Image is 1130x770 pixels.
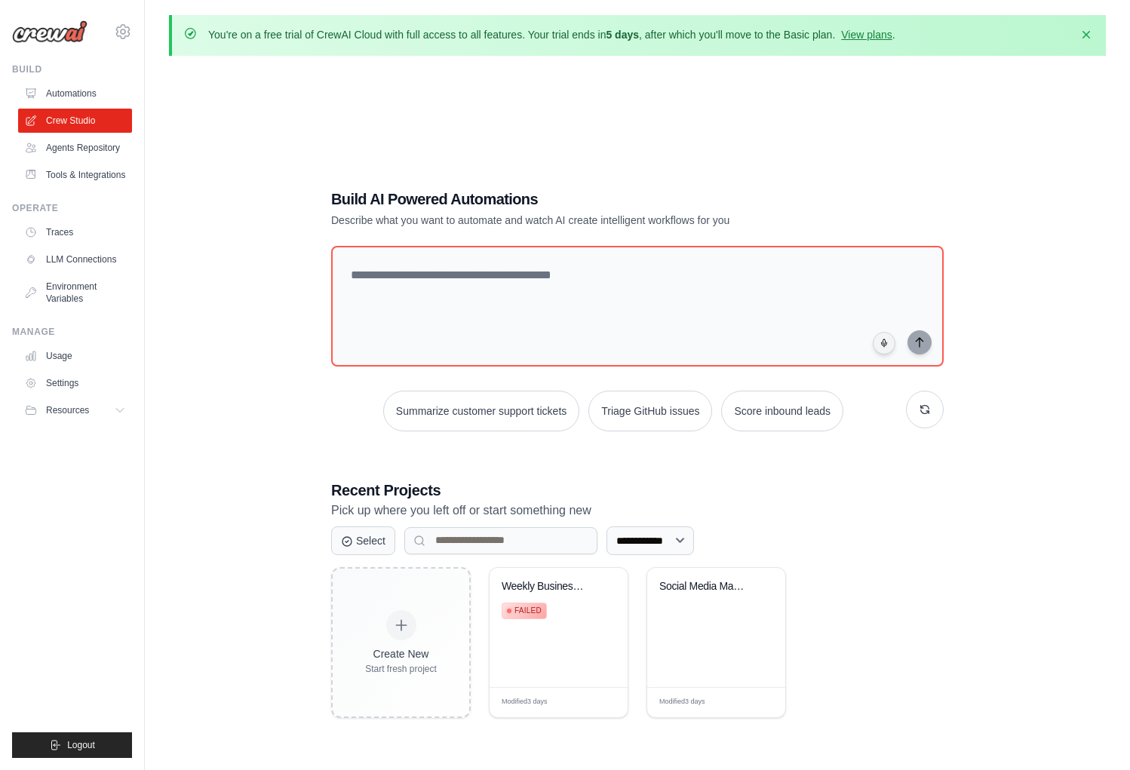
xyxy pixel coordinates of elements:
a: Usage [18,344,132,368]
a: LLM Connections [18,247,132,271]
a: View plans [841,29,892,41]
span: Logout [67,739,95,751]
div: Operate [12,202,132,214]
h3: Recent Projects [331,480,944,501]
span: Failed [514,605,542,617]
button: Logout [12,732,132,758]
a: Settings [18,371,132,395]
span: Edit [750,697,763,708]
button: Triage GitHub issues [588,391,712,431]
strong: 5 days [606,29,639,41]
a: Traces [18,220,132,244]
a: Automations [18,81,132,106]
p: You're on a free trial of CrewAI Cloud with full access to all features. Your trial ends in , aft... [208,27,895,42]
h1: Build AI Powered Automations [331,189,838,210]
span: Edit [592,697,605,708]
div: Manage [12,326,132,338]
div: Create New [365,646,437,661]
span: Modified 3 days [659,697,705,707]
p: Describe what you want to automate and watch AI create intelligent workflows for you [331,213,838,228]
a: Crew Studio [18,109,132,133]
a: Agents Repository [18,136,132,160]
img: Logo [12,20,88,43]
p: Pick up where you left off or start something new [331,501,944,520]
span: Modified 3 days [502,697,548,707]
button: Score inbound leads [721,391,843,431]
button: Click to speak your automation idea [873,332,895,354]
span: Resources [46,404,89,416]
button: Resources [18,398,132,422]
div: Build [12,63,132,75]
button: Summarize customer support tickets [383,391,579,431]
div: Social Media Management Automation [659,580,751,594]
button: Get new suggestions [906,391,944,428]
div: Weekly Business Intelligence Reporting System [502,580,593,594]
a: Environment Variables [18,275,132,311]
div: Start fresh project [365,663,437,675]
a: Tools & Integrations [18,163,132,187]
button: Select [331,526,395,555]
